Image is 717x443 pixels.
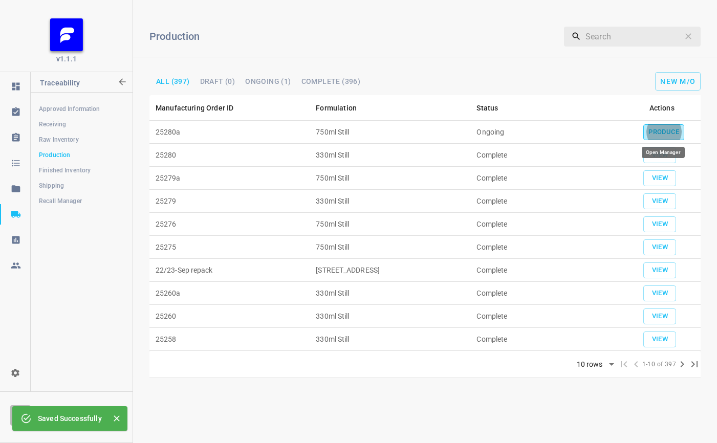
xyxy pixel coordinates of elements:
td: 25260a [149,282,310,305]
td: 25260 [149,305,310,328]
td: Complete [470,190,623,213]
span: 1-10 of 397 [642,360,676,370]
td: 750ml Still [310,213,470,236]
div: Status [476,102,498,114]
button: add [643,239,676,255]
span: Finished Inventory [39,165,124,175]
div: Saved Successfully [38,409,102,428]
a: Shipping [31,175,132,196]
button: add [643,216,676,232]
div: R G [10,405,31,426]
a: Raw Inventory [31,129,132,150]
span: View [648,172,671,184]
span: Complete (396) [301,78,361,85]
span: View [648,334,671,345]
td: 25276 [149,213,310,236]
div: 10 rows [574,360,605,369]
p: Traceability [40,72,116,97]
td: 330ml Still [310,144,470,167]
td: 22/23-Sep repack [149,259,310,282]
span: View [648,287,671,299]
button: add [643,170,676,186]
td: Complete [470,213,623,236]
td: 750ml Still [310,236,470,259]
span: View [648,264,671,276]
span: View [648,218,671,230]
svg: Search [571,31,581,41]
span: Raw Inventory [39,135,124,145]
span: Approved Information [39,104,124,114]
td: 25280a [149,121,310,144]
span: Recall Manager [39,196,124,206]
div: Manufacturing Order ID [156,102,233,114]
button: add [643,147,676,163]
td: 330ml Still [310,328,470,351]
h6: Production [149,28,506,45]
span: v1.1.1 [56,54,77,64]
td: 25258 [149,328,310,351]
button: add [643,308,676,324]
button: Close [110,412,123,425]
button: Ongoing (1) [241,75,295,88]
button: add [643,193,676,209]
td: Complete [470,167,623,190]
td: 25275 [149,236,310,259]
span: First Page [618,358,630,370]
span: View [648,149,671,161]
button: add [643,124,684,140]
button: All (397) [152,75,194,88]
a: Approved Information [31,99,132,119]
td: 750ml Still [310,121,470,144]
button: add [655,72,701,91]
button: DRAFT (0) [196,75,240,88]
td: 25279a [149,167,310,190]
span: Previous Page [630,358,642,370]
button: Complete (396) [297,75,365,88]
td: Complete [470,259,623,282]
td: [STREET_ADDRESS] [310,259,470,282]
td: 750ml Still [310,167,470,190]
input: Search [585,26,679,47]
span: Status [476,102,511,114]
td: Complete [470,144,623,167]
span: DRAFT (0) [200,78,235,85]
span: Receiving [39,119,124,129]
button: add [643,331,676,347]
a: Finished Inventory [31,160,132,181]
td: Complete [470,282,623,305]
span: Shipping [39,181,124,191]
span: View [648,241,671,253]
td: Complete [470,305,623,328]
a: Production [31,145,132,165]
td: 330ml Still [310,282,470,305]
span: New M/O [660,77,696,85]
span: View [648,195,671,207]
span: Production [39,150,124,160]
button: add [643,262,676,278]
span: Ongoing (1) [245,78,291,85]
div: Formulation [316,102,357,114]
td: Complete [470,236,623,259]
span: Produce [648,126,679,138]
td: Ongoing [470,121,623,144]
button: add [643,285,676,301]
a: Recall Manager [31,191,132,211]
span: Manufacturing Order ID [156,102,247,114]
td: Complete [470,328,623,351]
span: Formulation [316,102,370,114]
a: Receiving [31,114,132,135]
span: Next Page [676,358,688,370]
td: 25280 [149,144,310,167]
td: 330ml Still [310,305,470,328]
span: Last Page [688,358,701,370]
span: All (397) [156,78,190,85]
div: 10 rows [570,357,618,372]
img: FB_Logo_Reversed_RGB_Icon.895fbf61.png [50,18,83,51]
